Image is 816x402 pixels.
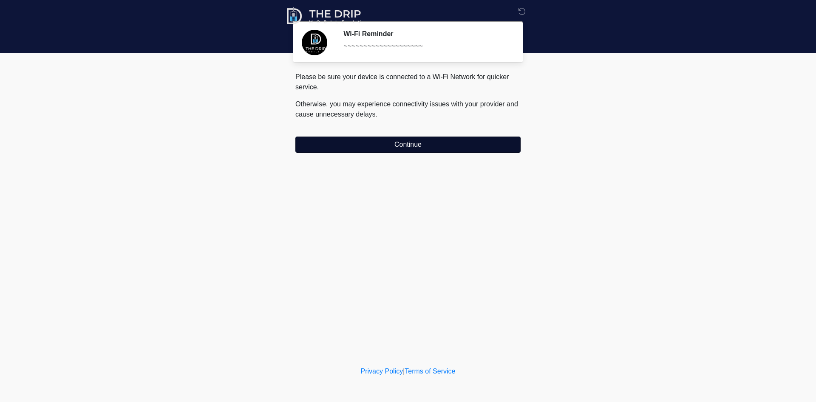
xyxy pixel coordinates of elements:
[361,368,403,375] a: Privacy Policy
[343,41,508,51] div: ~~~~~~~~~~~~~~~~~~~~
[343,30,508,38] h2: Wi-Fi Reminder
[295,72,521,92] p: Please be sure your device is connected to a Wi-Fi Network for quicker service.
[405,368,455,375] a: Terms of Service
[376,111,377,118] span: .
[295,99,521,120] p: Otherwise, you may experience connectivity issues with your provider and cause unnecessary delays
[295,137,521,153] button: Continue
[287,6,362,26] img: The Drip Mobile IV Logo
[302,30,327,55] img: Agent Avatar
[403,368,405,375] a: |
